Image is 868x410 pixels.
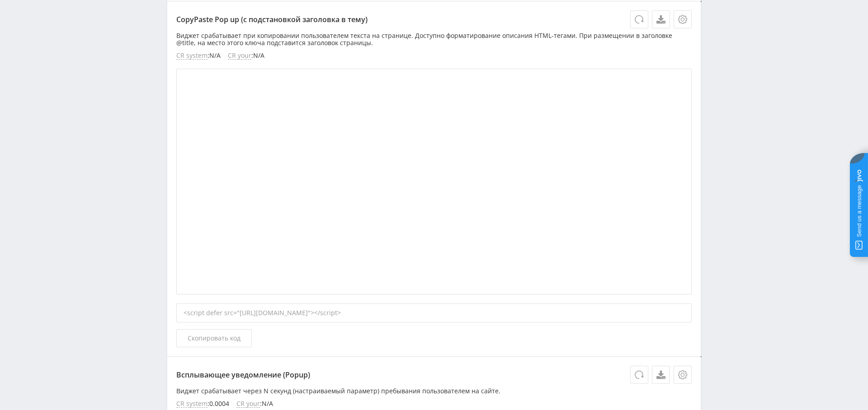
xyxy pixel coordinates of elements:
[188,335,241,342] span: Скопировать код
[176,366,692,384] p: Всплывающее уведомление (Popup)
[674,366,692,384] button: Настройки
[176,52,208,60] span: CR system
[701,1,702,2] textarea: <script defer src="[URL][DOMAIN_NAME]"></script>
[630,10,648,28] button: Обновить
[228,52,251,60] span: CR your
[176,400,208,408] span: CR system
[176,387,692,395] p: Виджет срабатывает через N секунд (настраиваемый параметр) пребывания пользователем на сайте.
[176,10,692,28] p: CopyPaste Pop up (с подстановкой заголовка в тему)
[176,400,229,408] li: : 0.0004
[236,400,273,408] li: : N/A
[228,52,264,60] li: : N/A
[176,52,221,60] li: : N/A
[236,400,260,408] span: CR your
[701,356,702,357] textarea: <script defer src="[URL][DOMAIN_NAME]"></script>
[674,10,692,28] button: Настройки
[652,366,670,384] a: Скачать
[176,329,252,347] button: Скопировать код
[176,32,692,47] p: Виджет срабатывает при копировании пользователем текста на странице. Доступно форматирование опис...
[176,303,692,322] div: <script defer src="[URL][DOMAIN_NAME]"></script>
[652,10,670,28] a: Скачать
[630,366,648,384] button: Обновить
